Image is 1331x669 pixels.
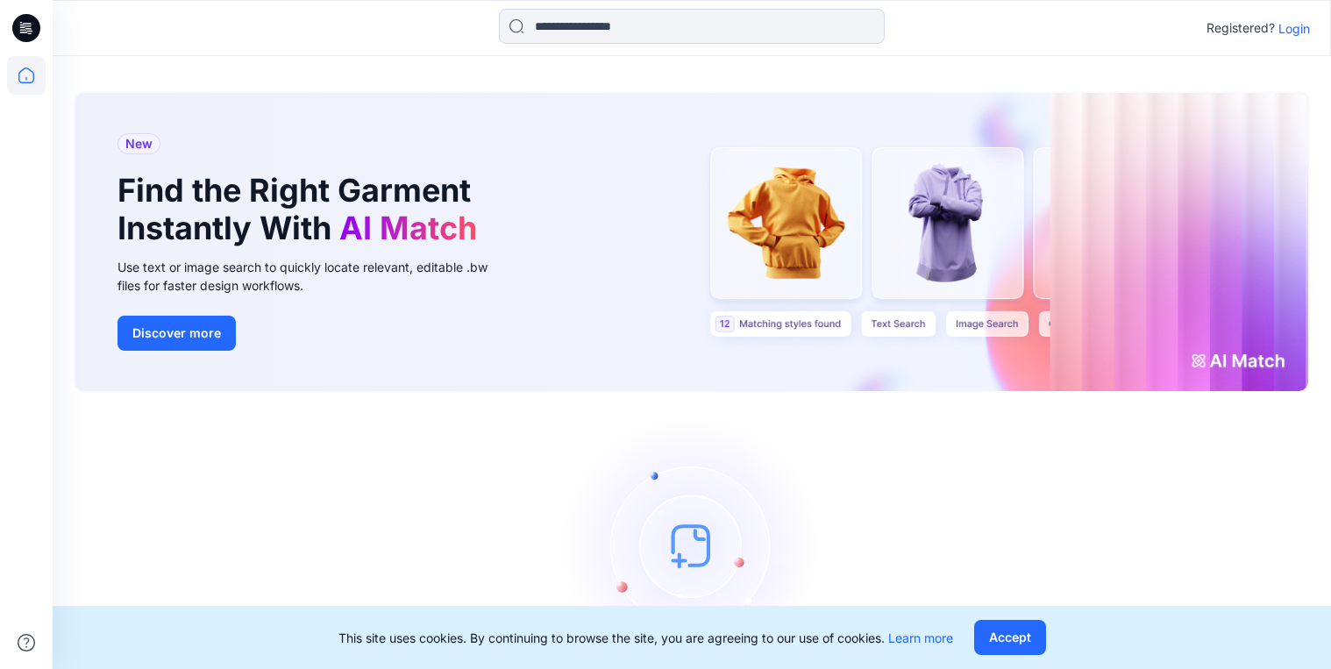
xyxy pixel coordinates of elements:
[339,209,477,247] span: AI Match
[117,172,486,247] h1: Find the Right Garment Instantly With
[338,629,953,647] p: This site uses cookies. By continuing to browse the site, you are agreeing to our use of cookies.
[1206,18,1275,39] p: Registered?
[117,316,236,351] button: Discover more
[117,258,512,295] div: Use text or image search to quickly locate relevant, editable .bw files for faster design workflows.
[1278,19,1310,38] p: Login
[974,620,1046,655] button: Accept
[125,133,153,154] span: New
[888,630,953,645] a: Learn more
